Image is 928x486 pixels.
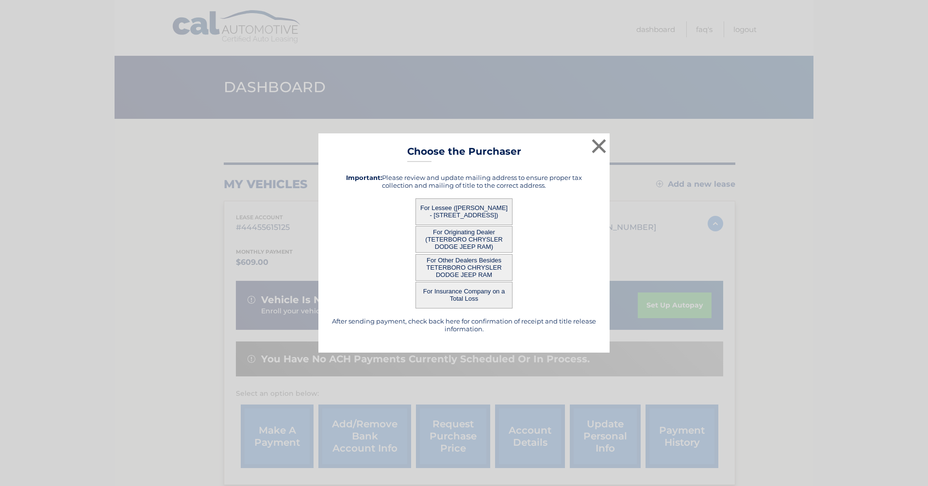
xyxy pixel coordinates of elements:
[407,146,521,162] h3: Choose the Purchaser
[415,226,513,253] button: For Originating Dealer (TETERBORO CHRYSLER DODGE JEEP RAM)
[346,174,382,181] strong: Important:
[415,198,513,225] button: For Lessee ([PERSON_NAME] - [STREET_ADDRESS])
[331,174,597,189] h5: Please review and update mailing address to ensure proper tax collection and mailing of title to ...
[415,282,513,308] button: For Insurance Company on a Total Loss
[331,317,597,333] h5: After sending payment, check back here for confirmation of receipt and title release information.
[415,254,513,281] button: For Other Dealers Besides TETERBORO CHRYSLER DODGE JEEP RAM
[589,136,609,156] button: ×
